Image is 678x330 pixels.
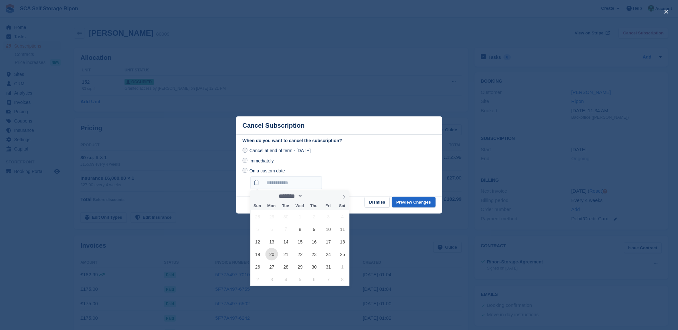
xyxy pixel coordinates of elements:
span: Tue [279,204,293,208]
span: October 14, 2025 [280,235,292,248]
label: When do you want to cancel the subscription? [243,137,436,144]
span: October 1, 2025 [294,210,306,223]
span: October 29, 2025 [294,261,306,273]
span: November 3, 2025 [265,273,278,286]
span: October 27, 2025 [265,261,278,273]
input: Immediately [243,158,248,163]
span: October 11, 2025 [336,223,349,235]
button: Dismiss [365,197,390,207]
span: Cancel at end of term - [DATE] [249,148,311,153]
span: November 4, 2025 [280,273,292,286]
span: October 25, 2025 [336,248,349,261]
span: November 2, 2025 [251,273,264,286]
span: October 30, 2025 [308,261,320,273]
span: Sat [335,204,349,208]
span: October 4, 2025 [336,210,349,223]
span: November 6, 2025 [308,273,320,286]
span: October 15, 2025 [294,235,306,248]
span: Thu [307,204,321,208]
span: October 8, 2025 [294,223,306,235]
span: October 6, 2025 [265,223,278,235]
span: September 28, 2025 [251,210,264,223]
span: October 26, 2025 [251,261,264,273]
span: October 23, 2025 [308,248,320,261]
span: October 2, 2025 [308,210,320,223]
span: November 7, 2025 [322,273,335,286]
span: Wed [293,204,307,208]
span: October 17, 2025 [322,235,335,248]
input: Cancel at end of term - [DATE] [243,148,248,153]
span: On a custom date [249,168,285,173]
span: Sun [250,204,265,208]
input: On a custom date [250,176,322,189]
span: October 19, 2025 [251,248,264,261]
button: Preview Changes [392,197,436,207]
select: Month [277,193,303,199]
span: October 5, 2025 [251,223,264,235]
span: October 28, 2025 [280,261,292,273]
span: October 3, 2025 [322,210,335,223]
span: October 20, 2025 [265,248,278,261]
span: November 5, 2025 [294,273,306,286]
span: Immediately [249,158,274,163]
p: Cancel Subscription [243,122,305,129]
span: October 12, 2025 [251,235,264,248]
span: October 22, 2025 [294,248,306,261]
span: October 10, 2025 [322,223,335,235]
span: October 31, 2025 [322,261,335,273]
span: October 18, 2025 [336,235,349,248]
span: October 9, 2025 [308,223,320,235]
span: October 24, 2025 [322,248,335,261]
span: October 13, 2025 [265,235,278,248]
input: Year [303,193,323,199]
span: October 16, 2025 [308,235,320,248]
span: Fri [321,204,335,208]
span: November 1, 2025 [336,261,349,273]
span: Mon [265,204,279,208]
span: October 21, 2025 [280,248,292,261]
span: November 8, 2025 [336,273,349,286]
input: On a custom date [243,168,248,173]
button: close [661,6,672,17]
span: September 29, 2025 [265,210,278,223]
span: September 30, 2025 [280,210,292,223]
span: October 7, 2025 [280,223,292,235]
